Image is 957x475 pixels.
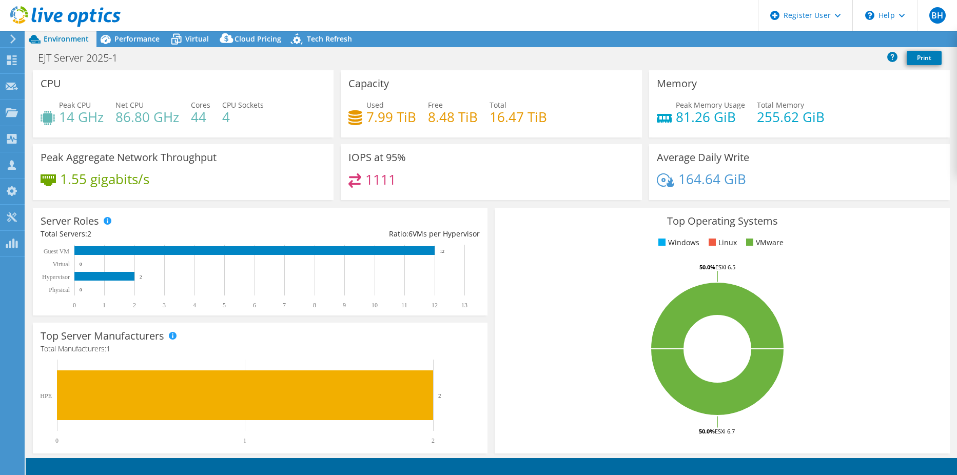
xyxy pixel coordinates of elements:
li: Linux [706,237,737,248]
a: Print [907,51,942,65]
span: 6 [408,229,413,239]
text: 10 [372,302,378,309]
text: 11 [401,302,407,309]
h4: 1111 [365,174,396,185]
h4: 44 [191,111,210,123]
text: 7 [283,302,286,309]
h3: Capacity [348,78,389,89]
span: 1 [106,344,110,353]
span: Virtual [185,34,209,44]
text: 13 [461,302,467,309]
text: 2 [140,274,142,280]
h4: 4 [222,111,264,123]
h3: Average Daily Write [657,152,749,163]
div: Ratio: VMs per Hypervisor [260,228,480,240]
h4: 86.80 GHz [115,111,179,123]
tspan: ESXi 6.5 [715,263,735,271]
text: Virtual [53,261,70,268]
text: 3 [163,302,166,309]
h4: 14 GHz [59,111,104,123]
tspan: 50.0% [699,427,715,435]
h4: 81.26 GiB [676,111,745,123]
tspan: ESXi 6.7 [715,427,735,435]
tspan: 50.0% [699,263,715,271]
text: 2 [432,437,435,444]
span: Cloud Pricing [235,34,281,44]
h4: 8.48 TiB [428,111,478,123]
h3: Top Operating Systems [502,215,942,227]
span: Tech Refresh [307,34,352,44]
span: Peak CPU [59,100,91,110]
h3: Memory [657,78,697,89]
span: Total [490,100,506,110]
text: Guest VM [44,248,69,255]
text: 5 [223,302,226,309]
text: 1 [243,437,246,444]
h1: EJT Server 2025-1 [33,52,133,64]
span: Net CPU [115,100,144,110]
text: 0 [80,287,82,292]
text: 4 [193,302,196,309]
text: 6 [253,302,256,309]
svg: \n [865,11,874,20]
h3: Top Server Manufacturers [41,330,164,342]
text: 2 [438,392,441,399]
h4: Total Manufacturers: [41,343,480,354]
text: HPE [40,392,52,400]
text: Hypervisor [42,273,70,281]
text: 0 [55,437,58,444]
h4: 16.47 TiB [490,111,547,123]
text: 0 [73,302,76,309]
h4: 1.55 gigabits/s [60,173,149,185]
h3: CPU [41,78,61,89]
text: 1 [103,302,106,309]
span: Used [366,100,384,110]
h4: 164.64 GiB [678,173,746,185]
span: Peak Memory Usage [676,100,745,110]
h4: 255.62 GiB [757,111,825,123]
text: 12 [440,249,444,254]
span: Total Memory [757,100,804,110]
span: Cores [191,100,210,110]
text: 9 [343,302,346,309]
span: Performance [114,34,160,44]
li: Windows [656,237,699,248]
h3: IOPS at 95% [348,152,406,163]
text: 8 [313,302,316,309]
span: Free [428,100,443,110]
span: 2 [87,229,91,239]
span: Environment [44,34,89,44]
span: CPU Sockets [222,100,264,110]
h4: 7.99 TiB [366,111,416,123]
li: VMware [744,237,784,248]
h3: Peak Aggregate Network Throughput [41,152,217,163]
text: 2 [133,302,136,309]
text: 0 [80,262,82,267]
text: 12 [432,302,438,309]
div: Total Servers: [41,228,260,240]
h3: Server Roles [41,215,99,227]
span: BH [929,7,946,24]
text: Physical [49,286,70,293]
